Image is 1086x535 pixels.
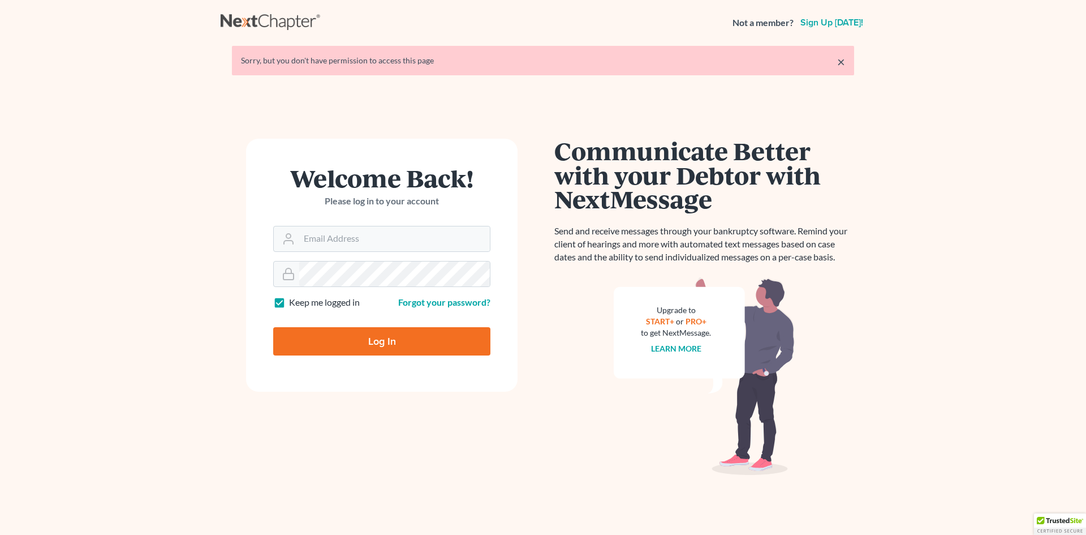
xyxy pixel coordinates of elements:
div: Upgrade to [641,305,711,316]
input: Email Address [299,226,490,251]
strong: Not a member? [732,16,794,29]
a: PRO+ [686,316,706,326]
a: Forgot your password? [398,297,490,307]
h1: Communicate Better with your Debtor with NextMessage [554,139,854,211]
h1: Welcome Back! [273,166,490,190]
a: Learn more [651,344,701,353]
label: Keep me logged in [289,296,360,309]
div: to get NextMessage. [641,327,711,339]
div: Sorry, but you don't have permission to access this page [241,55,845,66]
p: Send and receive messages through your bankruptcy software. Remind your client of hearings and mo... [554,225,854,264]
a: START+ [646,316,674,326]
a: × [837,55,845,69]
input: Log In [273,327,490,356]
div: TrustedSite Certified [1034,513,1086,535]
span: or [676,316,684,326]
a: Sign up [DATE]! [798,18,865,27]
p: Please log in to your account [273,195,490,208]
img: nextmessage_bg-59042aed3d76b12b5cd301f8e5b87938c9018125f34e5fa2b7a6b67550977c72.svg [614,277,795,476]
